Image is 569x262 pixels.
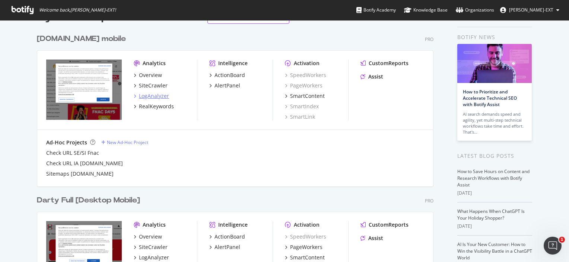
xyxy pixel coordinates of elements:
[285,82,322,89] a: PageWorkers
[368,234,383,242] div: Assist
[134,243,168,251] a: SiteCrawler
[425,198,433,204] div: Pro
[218,60,248,67] div: Intelligence
[37,195,140,206] div: Darty Full [Desktop Mobile]
[218,221,248,229] div: Intelligence
[139,233,162,240] div: Overview
[463,89,517,108] a: How to Prioritize and Accelerate Technical SEO with Botify Assist
[463,111,526,135] div: AI search demands speed and agility, yet multi-step technical workflows take time and effort. Tha...
[285,233,326,240] a: SpeedWorkers
[360,221,409,229] a: CustomReports
[285,243,322,251] a: PageWorkers
[457,44,532,83] img: How to Prioritize and Accelerate Technical SEO with Botify Assist
[214,243,240,251] div: AlertPanel
[369,221,409,229] div: CustomReports
[134,233,162,240] a: Overview
[139,82,168,89] div: SiteCrawler
[404,6,448,14] div: Knowledge Base
[214,71,245,79] div: ActionBoard
[290,92,325,100] div: SmartContent
[456,6,494,14] div: Organizations
[134,92,169,100] a: LogAnalyzer
[214,233,245,240] div: ActionBoard
[457,190,532,196] div: [DATE]
[46,139,87,146] div: Ad-Hoc Projects
[457,208,525,221] a: What Happens When ChatGPT Is Your Holiday Shopper?
[457,223,532,230] div: [DATE]
[46,149,99,157] a: Check URL SE/SI Fnac
[139,254,169,261] div: LogAnalyzer
[134,82,168,89] a: SiteCrawler
[139,92,169,100] div: LogAnalyzer
[134,103,174,110] a: RealKeywords
[290,254,325,261] div: SmartContent
[285,113,315,121] a: SmartLink
[209,82,240,89] a: AlertPanel
[101,139,148,146] a: New Ad-Hoc Project
[368,73,383,80] div: Assist
[457,241,532,261] a: AI Is Your New Customer: How to Win the Visibility Battle in a ChatGPT World
[457,33,532,41] div: Botify news
[209,233,245,240] a: ActionBoard
[46,170,114,178] a: Sitemaps [DOMAIN_NAME]
[46,160,123,167] a: Check URL IA [DOMAIN_NAME]
[559,237,565,243] span: 1
[457,168,530,188] a: How to Save Hours on Content and Research Workflows with Botify Assist
[134,71,162,79] a: Overview
[360,60,409,67] a: CustomReports
[37,195,143,206] a: Darty Full [Desktop Mobile]
[369,60,409,67] div: CustomReports
[294,221,320,229] div: Activation
[356,6,396,14] div: Botify Academy
[360,234,383,242] a: Assist
[285,92,325,100] a: SmartContent
[214,82,240,89] div: AlertPanel
[294,60,320,67] div: Activation
[143,221,166,229] div: Analytics
[107,139,148,146] div: New Ad-Hoc Project
[139,71,162,79] div: Overview
[139,243,168,251] div: SiteCrawler
[285,103,319,110] a: SmartIndex
[134,254,169,261] a: LogAnalyzer
[360,73,383,80] a: Assist
[457,152,532,160] div: Latest Blog Posts
[39,7,116,13] span: Welcome back, [PERSON_NAME]-EXT !
[209,243,240,251] a: AlertPanel
[425,36,433,42] div: Pro
[37,33,126,44] div: [DOMAIN_NAME] mobile
[285,254,325,261] a: SmartContent
[494,4,565,16] button: [PERSON_NAME]-EXT
[509,7,553,13] span: Eric DIALLO-EXT
[285,71,326,79] a: SpeedWorkers
[46,60,122,120] img: www.fnac.com/
[139,103,174,110] div: RealKeywords
[37,33,129,44] a: [DOMAIN_NAME] mobile
[290,243,322,251] div: PageWorkers
[209,71,245,79] a: ActionBoard
[544,237,562,255] iframe: Intercom live chat
[143,60,166,67] div: Analytics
